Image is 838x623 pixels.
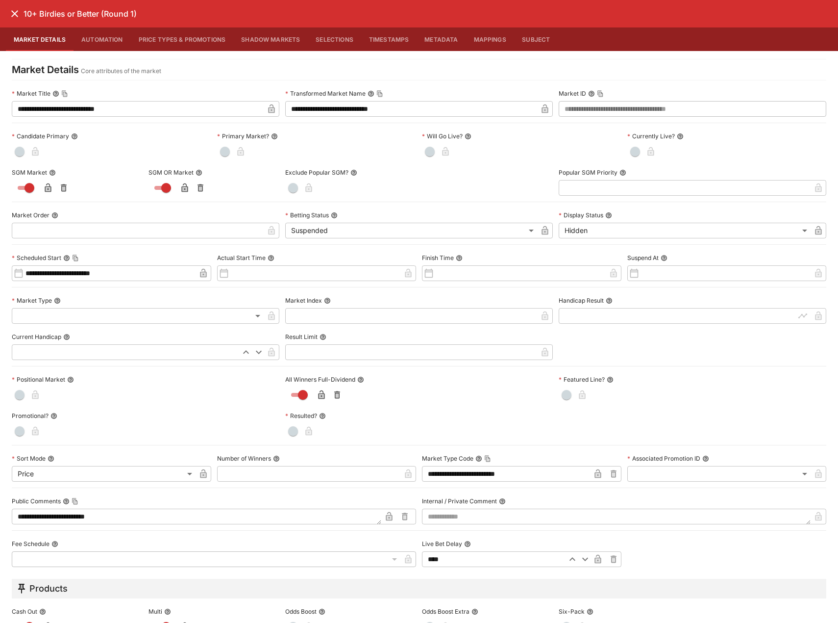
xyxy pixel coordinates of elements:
button: Display Status [605,212,612,219]
button: Market IDCopy To Clipboard [588,90,595,97]
p: Promotional? [12,412,49,420]
p: Associated Promotion ID [627,454,700,463]
button: Popular SGM Priority [619,169,626,176]
button: Candidate Primary [71,133,78,140]
button: Live Bet Delay [464,541,471,547]
p: Currently Live? [627,132,675,140]
button: Market Order [51,212,58,219]
button: Scheduled StartCopy To Clipboard [63,255,70,261]
button: Finish Time [456,255,463,261]
h6: 10+ Birdies or Better (Round 1) [24,9,137,19]
button: Result Limit [320,334,326,340]
button: Subject [514,27,558,51]
button: Currently Live? [677,133,684,140]
button: Transformed Market NameCopy To Clipboard [368,90,374,97]
p: Cash Out [12,607,37,616]
button: Positional Market [67,376,74,383]
button: Actual Start Time [268,255,274,261]
button: Market TitleCopy To Clipboard [52,90,59,97]
p: Public Comments [12,497,61,505]
button: close [6,5,24,23]
p: Market Type [12,296,52,305]
button: Automation [74,27,131,51]
p: Odds Boost [285,607,317,616]
button: Associated Promotion ID [702,455,709,462]
p: Primary Market? [217,132,269,140]
p: Featured Line? [559,375,605,384]
p: Market Type Code [422,454,473,463]
p: Resulted? [285,412,317,420]
button: Resulted? [319,413,326,419]
button: All Winners Full-Dividend [357,376,364,383]
p: Market Order [12,211,49,219]
button: Betting Status [331,212,338,219]
button: Market Index [324,297,331,304]
p: Result Limit [285,333,318,341]
p: Number of Winners [217,454,271,463]
button: SGM Market [49,169,56,176]
button: Price Types & Promotions [131,27,234,51]
button: Fee Schedule [51,541,58,547]
button: Handicap Result [606,297,613,304]
button: Odds Boost Extra [471,608,478,615]
p: Finish Time [422,254,454,262]
button: Multi [164,608,171,615]
button: SGM OR Market [196,169,202,176]
p: Transformed Market Name [285,89,366,98]
p: Multi [148,607,162,616]
button: Copy To Clipboard [72,255,79,261]
p: Sort Mode [12,454,46,463]
button: Shadow Markets [233,27,308,51]
p: Market Title [12,89,50,98]
button: Selections [308,27,361,51]
button: Current Handicap [63,334,70,340]
button: Suspend At [661,255,667,261]
button: Will Go Live? [465,133,471,140]
button: Cash Out [39,608,46,615]
p: Betting Status [285,211,329,219]
p: Internal / Private Comment [422,497,497,505]
p: Popular SGM Priority [559,168,617,177]
p: Odds Boost Extra [422,607,469,616]
h5: Products [29,583,68,594]
div: Suspended [285,223,537,238]
button: Sort Mode [48,455,54,462]
p: SGM Market [12,168,47,177]
p: Will Go Live? [422,132,463,140]
p: Actual Start Time [217,254,266,262]
p: Exclude Popular SGM? [285,168,348,177]
p: Six-Pack [559,607,585,616]
p: Market ID [559,89,586,98]
p: Live Bet Delay [422,540,462,548]
h4: Market Details [12,63,79,76]
button: Public CommentsCopy To Clipboard [63,498,70,505]
button: Exclude Popular SGM? [350,169,357,176]
button: Timestamps [361,27,417,51]
p: Current Handicap [12,333,61,341]
p: Market Index [285,296,322,305]
div: Hidden [559,223,811,238]
button: Copy To Clipboard [376,90,383,97]
button: Copy To Clipboard [597,90,604,97]
button: Market Details [6,27,74,51]
button: Mappings [466,27,514,51]
p: Candidate Primary [12,132,69,140]
button: Odds Boost [319,608,325,615]
div: Price [12,466,196,482]
button: Metadata [417,27,466,51]
button: Primary Market? [271,133,278,140]
button: Number of Winners [273,455,280,462]
button: Copy To Clipboard [484,455,491,462]
button: Copy To Clipboard [72,498,78,505]
button: Internal / Private Comment [499,498,506,505]
p: Display Status [559,211,603,219]
p: Fee Schedule [12,540,49,548]
p: Suspend At [627,254,659,262]
button: Market Type [54,297,61,304]
p: Scheduled Start [12,254,61,262]
button: Market Type CodeCopy To Clipboard [475,455,482,462]
button: Featured Line? [607,376,614,383]
button: Copy To Clipboard [61,90,68,97]
p: Core attributes of the market [81,66,161,76]
p: Positional Market [12,375,65,384]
